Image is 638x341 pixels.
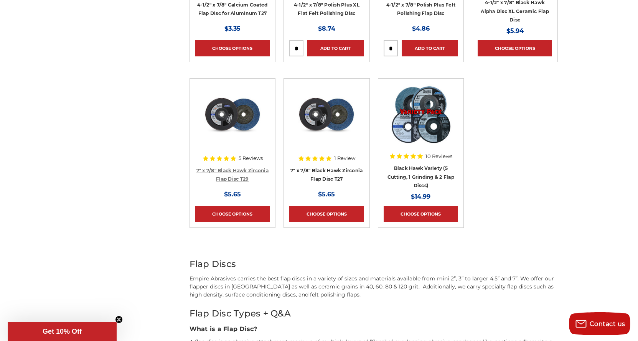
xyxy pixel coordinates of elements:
[334,156,355,161] span: 1 Review
[411,193,430,200] span: $14.99
[8,322,117,341] div: Get 10% OffClose teaser
[195,40,270,56] a: Choose Options
[43,328,82,335] span: Get 10% Off
[239,156,263,161] span: 5 Reviews
[296,84,357,145] img: 7 inch Zirconia flap disc
[318,25,335,32] span: $8.74
[195,84,270,158] a: 7" x 7/8" Black Hawk Zirconia Flap Disc T29
[425,154,452,159] span: 10 Reviews
[224,25,241,32] span: $3.35
[294,2,359,16] a: 4-1/2" x 7/8" Polish Plus XL Flat Felt Polishing Disc
[190,257,558,271] h2: Flap Discs
[224,191,241,198] span: $5.65
[115,316,123,323] button: Close teaser
[390,84,452,145] img: Black Hawk Variety (5 Cutting, 1 Grinding & 2 Flap Discs)
[190,325,558,334] h3: What is a Flap Disc?
[384,206,458,222] a: Choose Options
[190,275,558,299] p: Empire Abrasives carries the best flap discs in a variety of sizes and materials available from m...
[478,40,552,56] a: Choose Options
[307,40,364,56] a: Add to Cart
[412,25,430,32] span: $4.86
[289,206,364,222] a: Choose Options
[202,84,263,145] img: 7" x 7/8" Black Hawk Zirconia Flap Disc T29
[569,312,630,335] button: Contact us
[290,168,363,182] a: 7" x 7/8" Black Hawk Zirconia Flap Disc T27
[190,307,558,320] h2: Flap Disc Types + Q&A
[590,320,625,328] span: Contact us
[402,40,458,56] a: Add to Cart
[197,2,267,16] a: 4-1/2" x 7/8" Calcium Coated Flap Disc for Aluminum T27
[506,27,524,35] span: $5.94
[387,165,454,188] a: Black Hawk Variety (5 Cutting, 1 Grinding & 2 Flap Discs)
[195,206,270,222] a: Choose Options
[289,84,364,158] a: 7 inch Zirconia flap disc
[386,2,456,16] a: 4-1/2" x 7/8" Polish Plus Felt Polishing Flap Disc
[196,168,269,182] a: 7" x 7/8" Black Hawk Zirconia Flap Disc T29
[318,191,335,198] span: $5.65
[384,84,458,158] a: Black Hawk Variety (5 Cutting, 1 Grinding & 2 Flap Discs)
